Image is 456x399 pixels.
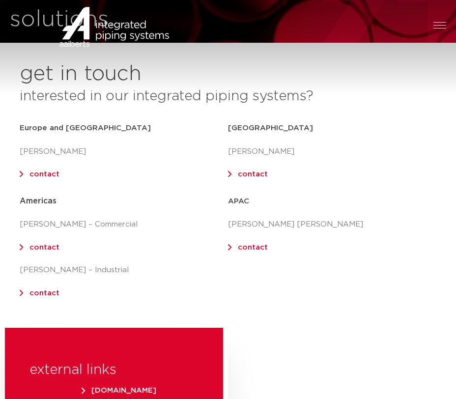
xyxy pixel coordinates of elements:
a: [DOMAIN_NAME] [34,387,203,394]
h5: APAC [228,194,436,209]
h3: interested in our integrated piping systems? [20,86,436,107]
strong: Europe and [GEOGRAPHIC_DATA] [20,124,151,132]
a: contact [238,171,268,178]
p: [PERSON_NAME] – Commercial [20,217,228,232]
p: [PERSON_NAME] [20,144,228,160]
a: contact [29,289,59,297]
a: contact [29,244,59,251]
h3: external links [29,360,199,380]
p: [PERSON_NAME] [228,144,436,160]
p: [PERSON_NAME] – Industrial [20,262,228,278]
span: [DOMAIN_NAME] [82,387,156,394]
a: contact [29,171,59,178]
a: contact [238,244,268,251]
p: [PERSON_NAME] [PERSON_NAME] [228,217,436,232]
h5: [GEOGRAPHIC_DATA] [228,120,436,136]
span: Americas [20,197,57,205]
